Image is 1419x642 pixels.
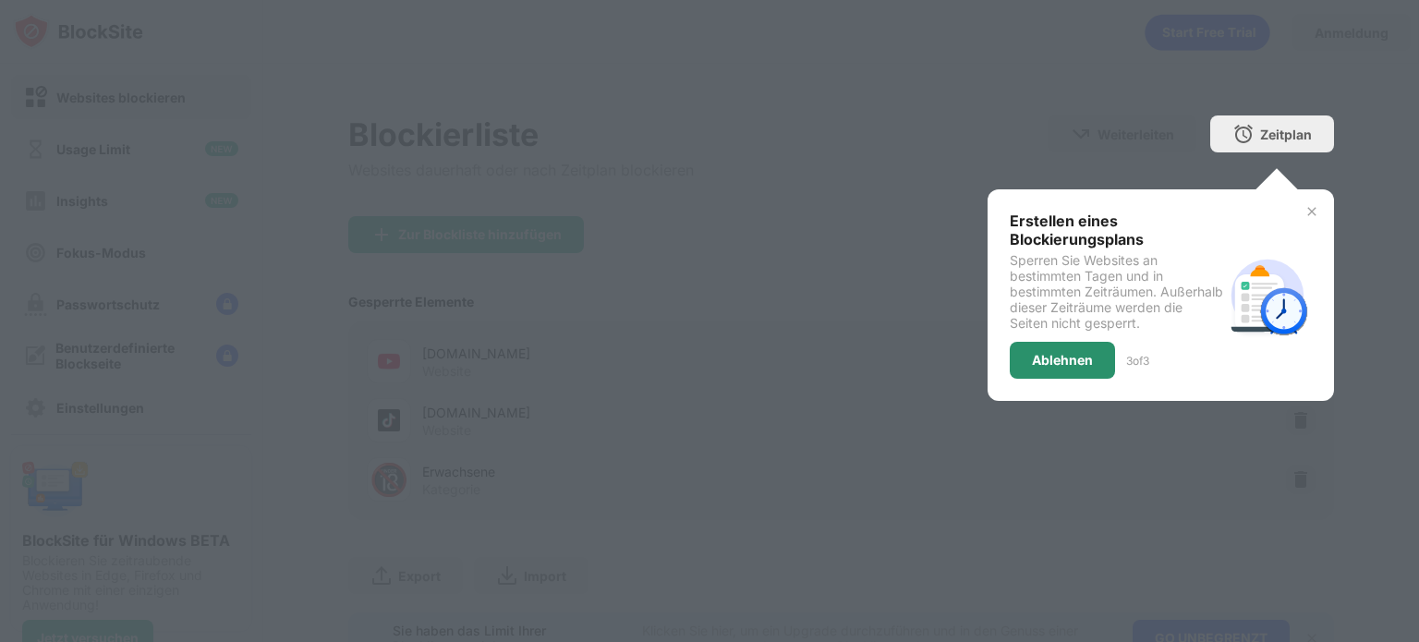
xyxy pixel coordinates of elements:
div: Sperren Sie Websites an bestimmten Tagen und in bestimmten Zeiträumen. Außerhalb dieser Zeiträume... [1010,252,1223,331]
img: schedule.svg [1223,251,1312,340]
div: Erstellen eines Blockierungsplans [1010,212,1223,248]
div: 3 of 3 [1126,354,1149,368]
div: Ablehnen [1032,353,1093,368]
img: x-button.svg [1304,204,1319,219]
div: Zeitplan [1260,127,1312,142]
